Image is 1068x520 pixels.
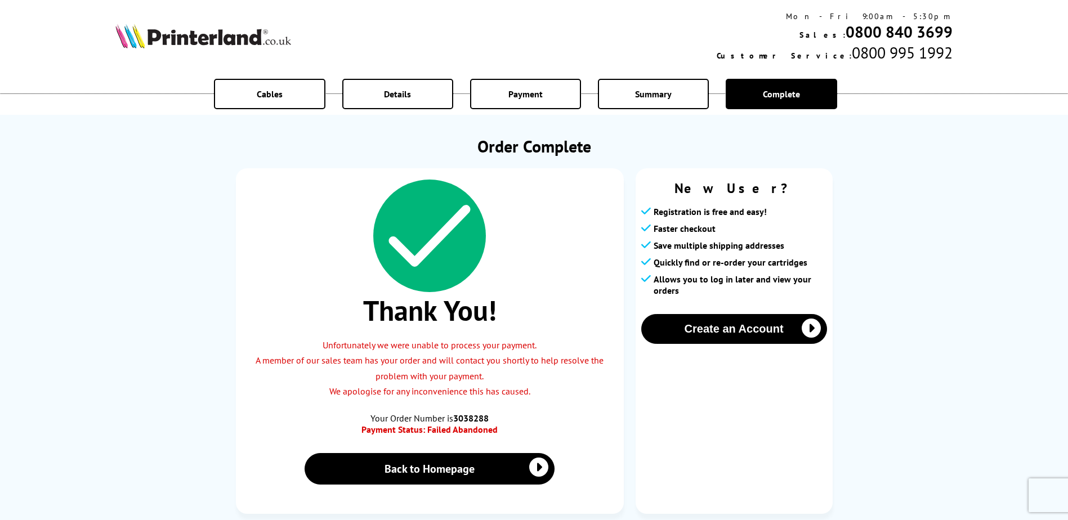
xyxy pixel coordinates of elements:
p: Unfortunately we were unable to process your payment. A member of our sales team has your order a... [247,338,613,399]
span: Your Order Number is [247,413,613,424]
span: Failed Abandoned [427,424,498,435]
span: Payment [508,88,543,100]
span: Customer Service: [717,51,852,61]
div: Mon - Fri 9:00am - 5:30pm [717,11,953,21]
span: 0800 995 1992 [852,42,953,63]
span: Save multiple shipping addresses [654,240,784,251]
a: 0800 840 3699 [846,21,953,42]
span: Faster checkout [654,223,716,234]
span: New User? [641,180,827,197]
span: Thank You! [247,292,613,329]
span: Cables [257,88,283,100]
span: Payment Status: [361,424,425,435]
span: Registration is free and easy! [654,206,767,217]
b: 3038288 [453,413,489,424]
span: Allows you to log in later and view your orders [654,274,827,296]
span: Details [384,88,411,100]
span: Complete [763,88,800,100]
a: Back to Homepage [305,453,555,485]
h1: Order Complete [236,135,833,157]
span: Summary [635,88,672,100]
span: Quickly find or re-order your cartridges [654,257,807,268]
button: Create an Account [641,314,827,344]
span: Sales: [799,30,846,40]
img: Printerland Logo [115,24,291,48]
